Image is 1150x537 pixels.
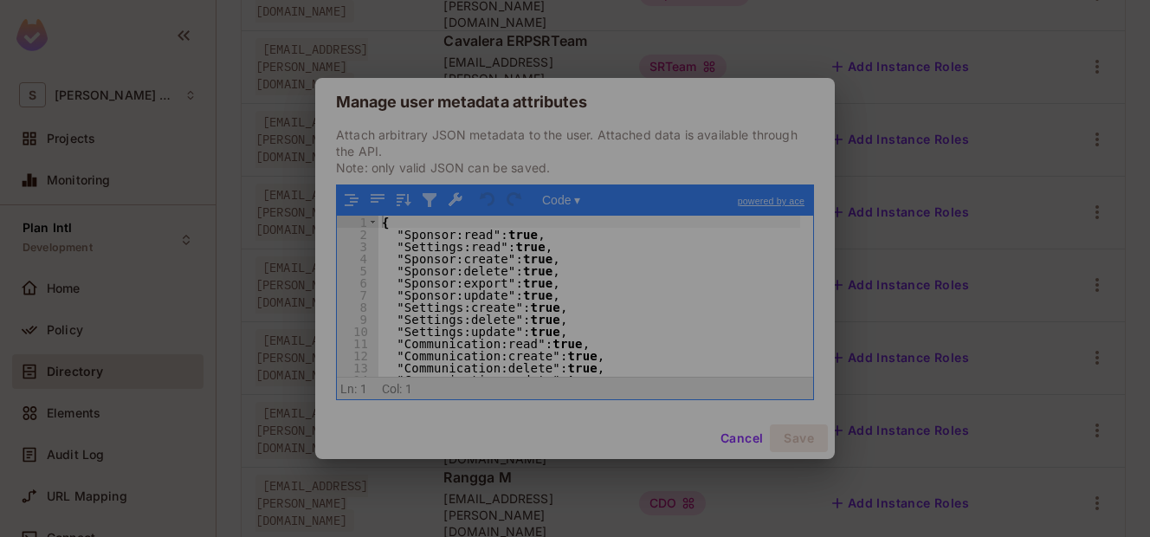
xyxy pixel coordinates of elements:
[337,325,378,337] div: 10
[337,288,378,301] div: 7
[337,349,378,361] div: 12
[536,189,586,211] button: Code ▾
[337,361,378,373] div: 13
[392,189,415,211] button: Sort contents
[477,189,500,211] button: Undo last action (Ctrl+Z)
[340,382,357,396] span: Ln:
[337,216,378,228] div: 1
[729,185,813,217] a: powered by ace
[336,126,814,176] p: Attach arbitrary JSON metadata to the user. Attached data is available through the API. Note: onl...
[337,313,378,325] div: 9
[337,264,378,276] div: 5
[418,189,441,211] button: Filter, sort, or transform contents
[337,276,378,288] div: 6
[770,424,828,452] button: Save
[714,424,770,452] button: Cancel
[337,228,378,240] div: 2
[337,240,378,252] div: 3
[337,373,378,385] div: 14
[366,189,389,211] button: Compact JSON data, remove all whitespaces (Ctrl+Shift+I)
[382,382,403,396] span: Col:
[405,382,412,396] span: 1
[337,252,378,264] div: 4
[337,301,378,313] div: 8
[360,382,367,396] span: 1
[337,337,378,349] div: 11
[340,189,363,211] button: Format JSON data, with proper indentation and line feeds (Ctrl+I)
[315,78,835,126] h2: Manage user metadata attributes
[503,189,526,211] button: Redo (Ctrl+Shift+Z)
[444,189,467,211] button: Repair JSON: fix quotes and escape characters, remove comments and JSONP notation, turn JavaScrip...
